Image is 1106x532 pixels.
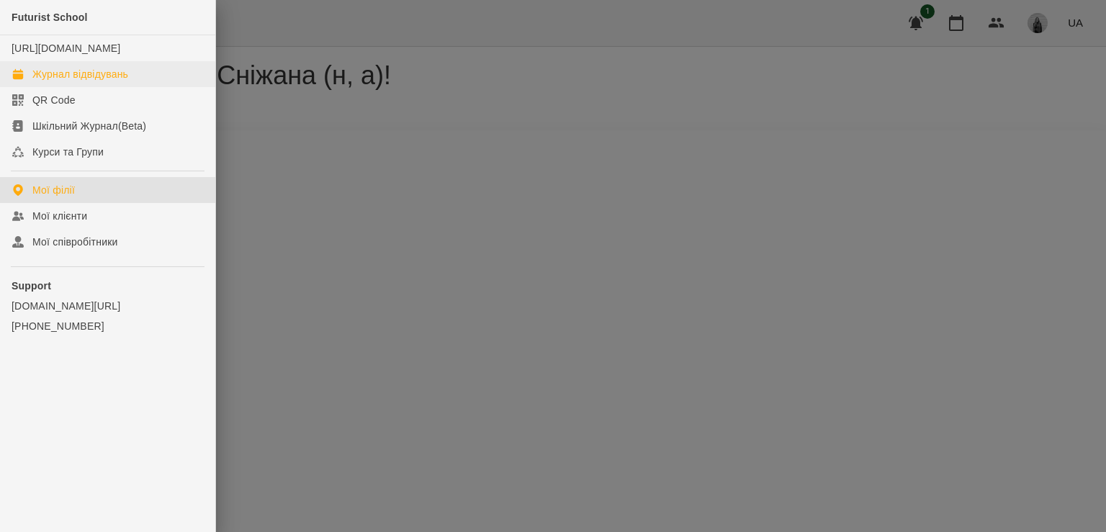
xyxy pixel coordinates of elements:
[32,67,128,81] div: Журнал відвідувань
[12,12,88,23] span: Futurist School
[32,119,146,133] div: Шкільний Журнал(Beta)
[32,183,75,197] div: Мої філії
[32,145,104,159] div: Курси та Групи
[32,93,76,107] div: QR Code
[12,42,120,54] a: [URL][DOMAIN_NAME]
[32,235,118,249] div: Мої співробітники
[12,279,204,293] p: Support
[12,319,204,333] a: [PHONE_NUMBER]
[12,299,204,313] a: [DOMAIN_NAME][URL]
[32,209,87,223] div: Мої клієнти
